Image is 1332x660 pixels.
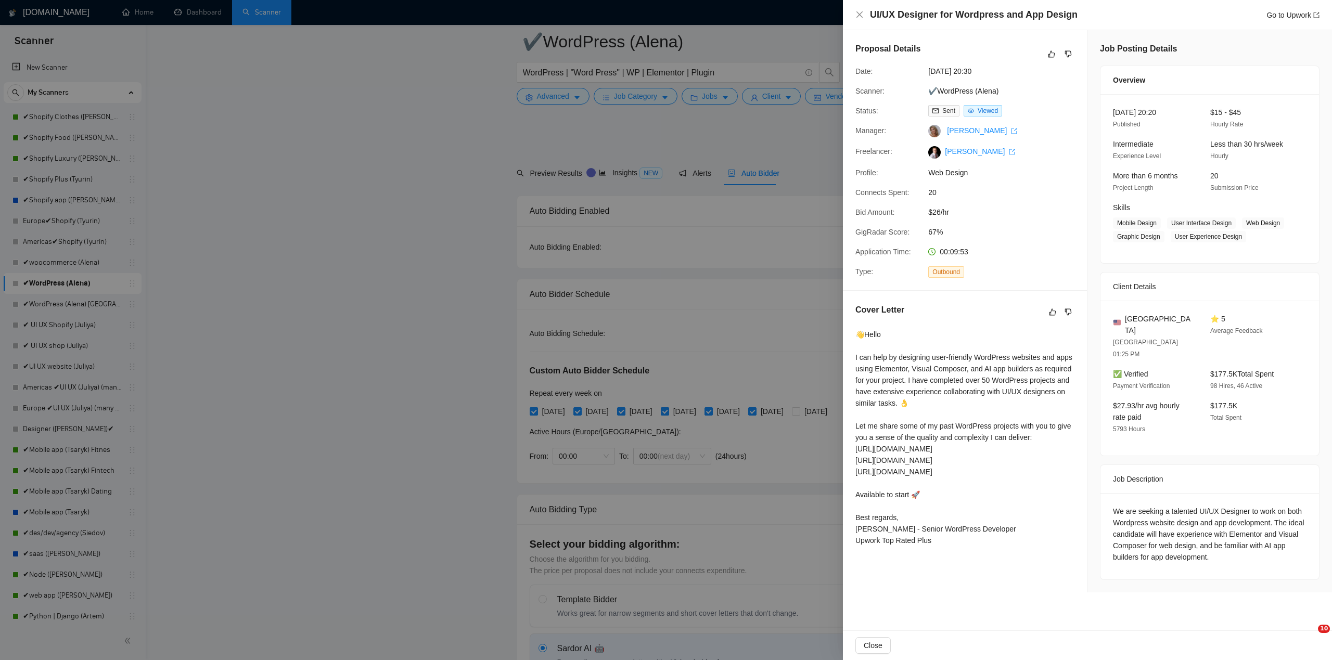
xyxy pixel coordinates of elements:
img: 🇺🇸 [1113,319,1121,326]
span: [GEOGRAPHIC_DATA] [1125,313,1194,336]
span: clock-circle [928,248,936,255]
span: Profile: [855,169,878,177]
span: dislike [1065,308,1072,316]
span: More than 6 months [1113,172,1178,180]
span: Web Design [1242,217,1284,229]
button: Close [855,10,864,19]
span: 10 [1318,625,1330,633]
span: Hourly [1210,152,1228,160]
span: mail [932,108,939,114]
div: We are seeking a talented UI/UX Designer to work on both Wordpress website design and app develop... [1113,506,1307,563]
button: like [1046,306,1059,318]
span: 00:09:53 [940,248,968,256]
button: dislike [1062,48,1074,60]
span: 5793 Hours [1113,425,1145,433]
h4: UI/UX Designer for Wordpress and App Design [870,8,1078,21]
span: eye [968,108,974,114]
span: [DATE] 20:20 [1113,108,1156,117]
span: $26/hr [928,206,1084,218]
span: Payment Verification [1113,382,1170,390]
span: Freelancer: [855,147,892,156]
span: $177.5K Total Spent [1210,370,1274,378]
a: [PERSON_NAME] export [947,126,1017,135]
span: ⭐ 5 [1210,315,1225,323]
span: Less than 30 hrs/week [1210,140,1283,148]
span: Outbound [928,266,964,278]
span: ✅ Verified [1113,370,1148,378]
div: Client Details [1113,273,1307,301]
span: Average Feedback [1210,327,1263,334]
span: 98 Hires, 46 Active [1210,382,1262,390]
h5: Proposal Details [855,43,920,55]
span: Connects Spent: [855,188,910,197]
span: Overview [1113,74,1145,86]
span: Close [864,640,882,651]
span: 20 [928,187,1084,198]
span: Date: [855,67,873,75]
span: export [1313,12,1320,18]
span: Graphic Design [1113,231,1164,242]
span: ✔WordPress (Alena) [928,85,1084,97]
span: [GEOGRAPHIC_DATA] 01:25 PM [1113,339,1178,358]
img: c1gL6zrSnaLfgYKYkFATEphuZ1VZNvXqd9unVblrKUqv_id2bBPzeby3fquoX2mwdg [928,146,941,159]
span: User Experience Design [1171,231,1246,242]
span: export [1009,149,1015,155]
span: Skills [1113,203,1130,212]
span: Experience Level [1113,152,1161,160]
span: $15 - $45 [1210,108,1241,117]
span: [DATE] 20:30 [928,66,1084,77]
button: Close [855,637,891,654]
span: like [1049,308,1056,316]
span: Intermediate [1113,140,1154,148]
span: Total Spent [1210,414,1241,421]
div: 👋Hello I can help by designing user-friendly WordPress websites and apps using Elementor, Visual ... [855,329,1074,546]
span: Sent [942,107,955,114]
div: Job Description [1113,465,1307,493]
span: Status: [855,107,878,115]
button: dislike [1062,306,1074,318]
button: like [1045,48,1058,60]
span: Bid Amount: [855,208,895,216]
span: Manager: [855,126,886,135]
span: export [1011,128,1017,134]
iframe: Intercom live chat [1297,625,1322,650]
span: Type: [855,267,873,276]
span: Hourly Rate [1210,121,1243,128]
span: Application Time: [855,248,911,256]
span: dislike [1065,50,1072,58]
h5: Job Posting Details [1100,43,1177,55]
a: Go to Upworkexport [1266,11,1320,19]
span: Viewed [978,107,998,114]
span: Scanner: [855,87,885,95]
span: like [1048,50,1055,58]
span: GigRadar Score: [855,228,910,236]
span: Published [1113,121,1141,128]
span: Submission Price [1210,184,1259,191]
h5: Cover Letter [855,304,904,316]
span: close [855,10,864,19]
span: 67% [928,226,1084,238]
a: [PERSON_NAME] export [945,147,1015,156]
span: Mobile Design [1113,217,1161,229]
span: User Interface Design [1167,217,1236,229]
span: $177.5K [1210,402,1237,410]
span: $27.93/hr avg hourly rate paid [1113,402,1180,421]
span: Web Design [928,167,1084,178]
span: 20 [1210,172,1219,180]
span: Project Length [1113,184,1153,191]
